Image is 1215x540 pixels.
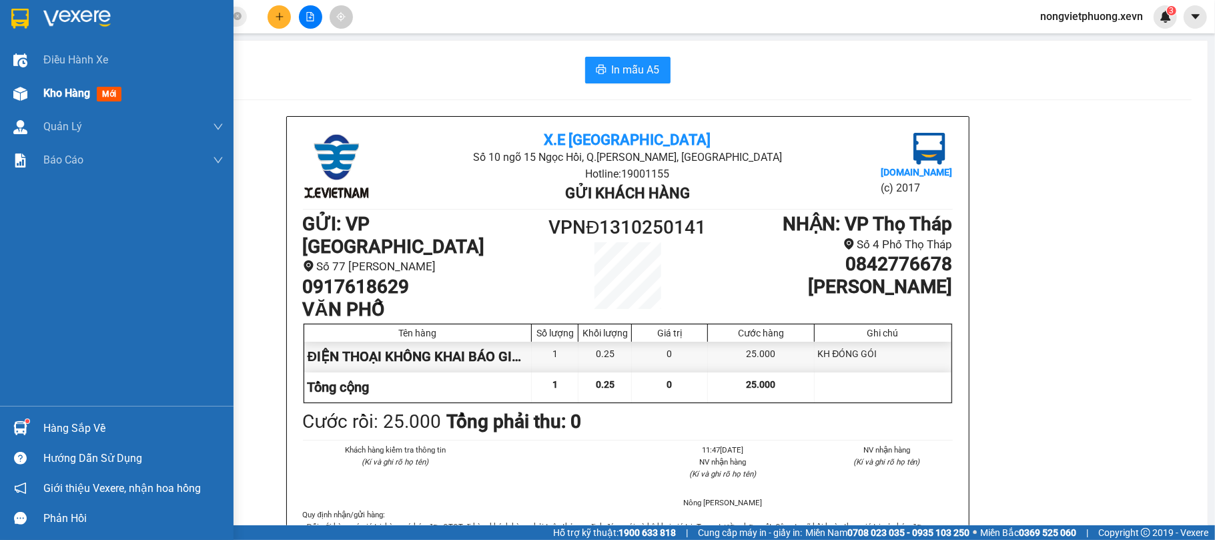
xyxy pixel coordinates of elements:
[43,509,224,529] div: Phản hồi
[308,379,370,395] span: Tổng cộng
[667,379,673,390] span: 0
[1030,8,1154,25] span: nongvietphuong.xevn
[578,342,632,372] div: 0.25
[43,118,82,135] span: Quản Lý
[411,149,844,166] li: Số 10 ngõ 15 Ngọc Hồi, Q.[PERSON_NAME], [GEOGRAPHIC_DATA]
[1141,528,1150,537] span: copyright
[213,155,224,166] span: down
[818,328,948,338] div: Ghi chú
[535,328,574,338] div: Số lượng
[234,11,242,23] span: close-circle
[43,480,201,497] span: Giới thiệu Vexere, nhận hoa hồng
[213,121,224,132] span: down
[657,497,789,509] li: Nông [PERSON_NAME]
[362,457,428,467] i: (Kí và ghi rõ họ tên)
[13,421,27,435] img: warehouse-icon
[847,527,969,538] strong: 0708 023 035 - 0935 103 250
[689,469,756,479] i: (Kí và ghi rõ họ tên)
[336,12,346,21] span: aim
[125,49,558,66] li: Hotline: 19001155
[708,342,814,372] div: 25.000
[1086,525,1088,540] span: |
[43,419,224,439] div: Hàng sắp về
[303,407,442,437] div: Cước rồi : 25.000
[913,133,945,165] img: logo.jpg
[783,213,953,235] b: NHẬN : VP Thọ Tháp
[815,342,951,372] div: KH ĐÓNG GÓI
[635,328,704,338] div: Giá trị
[11,9,29,29] img: logo-vxr
[17,97,167,119] b: GỬI : VP Thọ Tháp
[612,61,660,78] span: In mẫu A5
[268,5,291,29] button: plus
[43,152,83,168] span: Báo cáo
[973,530,977,535] span: ⚪️
[532,342,578,372] div: 1
[411,166,844,182] li: Hotline: 19001155
[14,482,27,495] span: notification
[14,512,27,525] span: message
[686,525,688,540] span: |
[805,525,969,540] span: Miền Nam
[14,452,27,465] span: question-circle
[330,444,462,456] li: Khách hàng kiểm tra thông tin
[821,444,953,456] li: NV nhận hàng
[234,12,242,20] span: close-circle
[843,238,855,250] span: environment
[13,53,27,67] img: warehouse-icon
[853,457,920,467] i: (Kí và ghi rõ họ tên)
[657,444,789,456] li: 11:47[DATE]
[632,342,708,372] div: 0
[299,5,322,29] button: file-add
[657,456,789,468] li: NV nhận hàng
[275,12,284,21] span: plus
[1160,11,1172,23] img: icon-new-feature
[881,180,952,196] li: (c) 2017
[43,87,90,99] span: Kho hàng
[447,411,582,433] b: Tổng phải thu: 0
[619,527,676,538] strong: 1900 633 818
[306,12,315,21] span: file-add
[125,33,558,49] li: Số 10 ngõ 15 Ngọc Hồi, Q.[PERSON_NAME], [GEOGRAPHIC_DATA]
[552,379,558,390] span: 1
[544,131,711,148] b: X.E [GEOGRAPHIC_DATA]
[43,449,224,469] div: Hướng dẫn sử dụng
[709,236,952,254] li: Số 4 Phố Thọ Tháp
[1190,11,1202,23] span: caret-down
[25,419,29,423] sup: 1
[13,87,27,101] img: warehouse-icon
[746,379,775,390] span: 25.000
[565,185,690,202] b: Gửi khách hàng
[881,167,952,178] b: [DOMAIN_NAME]
[303,298,546,321] h1: VĂN PHỐ
[1184,5,1207,29] button: caret-down
[303,260,314,272] span: environment
[303,276,546,298] h1: 0917618629
[596,64,606,77] span: printer
[711,328,810,338] div: Cước hàng
[304,342,532,372] div: ĐIỆN THOẠI KHÔNG KHAI BÁO GIÁ TRỊ
[308,328,528,338] div: Tên hàng
[330,5,353,29] button: aim
[553,525,676,540] span: Hỗ trợ kỹ thuật:
[546,213,709,242] h1: VPNĐ1310250141
[582,328,628,338] div: Khối lượng
[13,120,27,134] img: warehouse-icon
[980,525,1076,540] span: Miền Bắc
[43,51,108,68] span: Điều hành xe
[1167,6,1176,15] sup: 3
[13,154,27,168] img: solution-icon
[709,253,952,276] h1: 0842776678
[585,57,671,83] button: printerIn mẫu A5
[97,87,121,101] span: mới
[709,276,952,298] h1: [PERSON_NAME]
[1019,527,1076,538] strong: 0369 525 060
[1169,6,1174,15] span: 3
[596,379,615,390] span: 0.25
[303,213,485,258] b: GỬI : VP [GEOGRAPHIC_DATA]
[17,17,83,83] img: logo.jpg
[303,258,546,276] li: Số 77 [PERSON_NAME]
[698,525,802,540] span: Cung cấp máy in - giấy in:
[303,133,370,200] img: logo.jpg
